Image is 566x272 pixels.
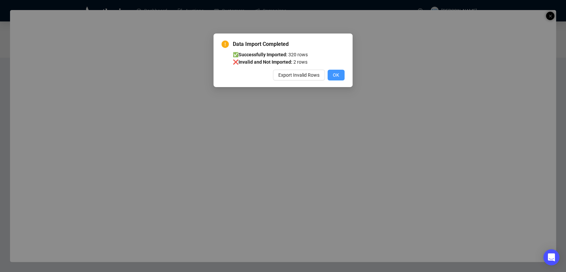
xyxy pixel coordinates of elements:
[333,71,339,79] span: OK
[543,249,559,265] div: Open Intercom Messenger
[273,70,325,80] button: Export Invalid Rows
[233,58,345,66] li: ❌ 2 rows
[327,70,345,80] button: OK
[239,52,287,57] b: Successfully Imported:
[233,51,345,58] li: ✅ 320 rows
[233,40,345,48] span: Data Import Completed
[239,59,292,65] b: Invalid and Not Imported:
[278,71,319,79] span: Export Invalid Rows
[221,41,229,48] span: exclamation-circle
